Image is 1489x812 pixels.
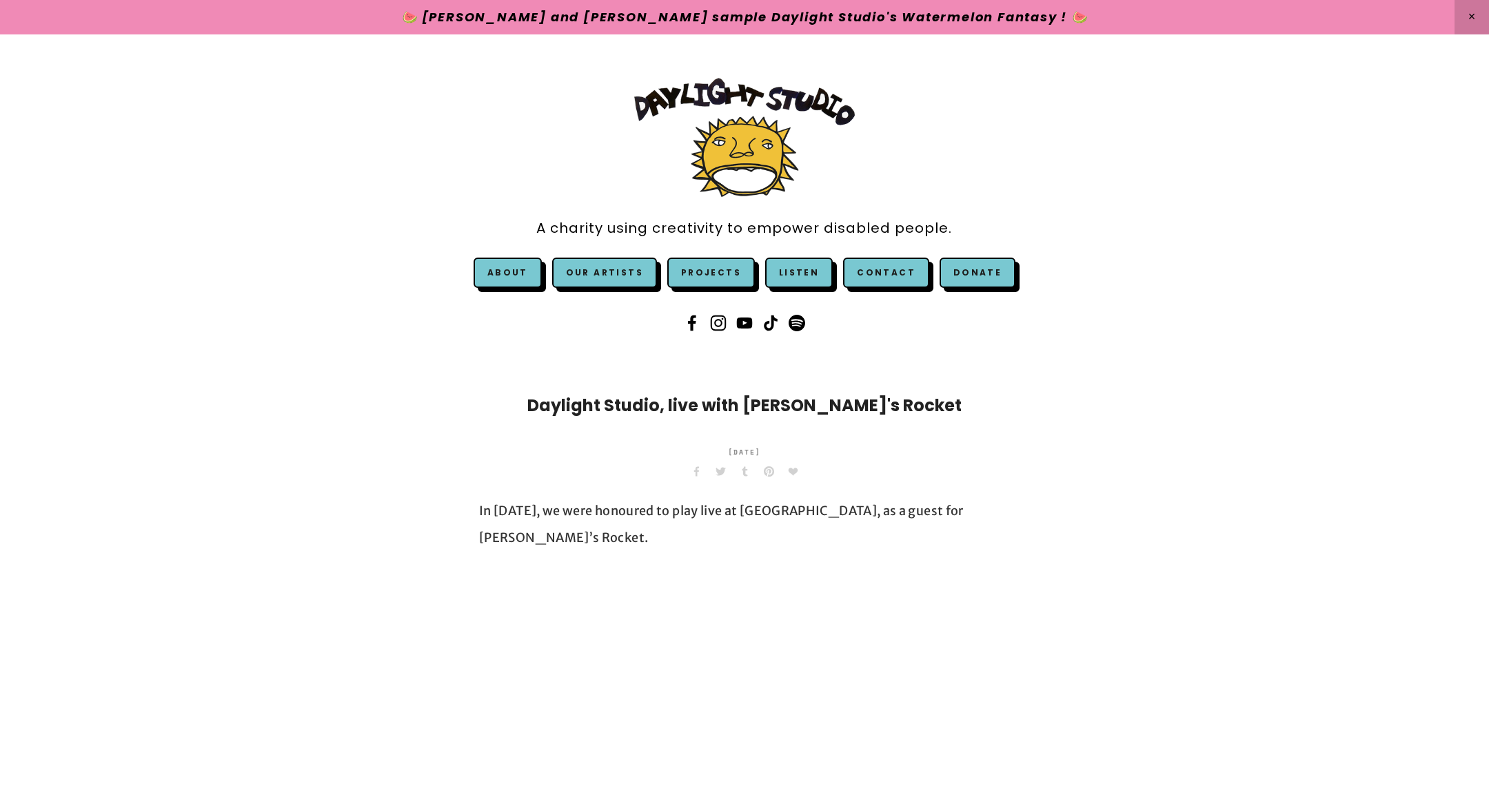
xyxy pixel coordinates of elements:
a: About [487,267,528,278]
a: Our Artists [552,258,657,288]
a: A charity using creativity to empower disabled people. [536,213,952,244]
h1: Daylight Studio, live with [PERSON_NAME]'s Rocket [479,393,1010,418]
p: In [DATE], we were honoured to play live at [GEOGRAPHIC_DATA], as a guest for [PERSON_NAME]’s Roc... [479,497,1010,552]
a: Projects [667,258,755,288]
a: Donate [940,258,1015,288]
a: Listen [779,267,819,278]
a: Contact [843,258,929,288]
img: Daylight Studio [634,78,855,197]
time: [DATE] [728,439,761,466]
